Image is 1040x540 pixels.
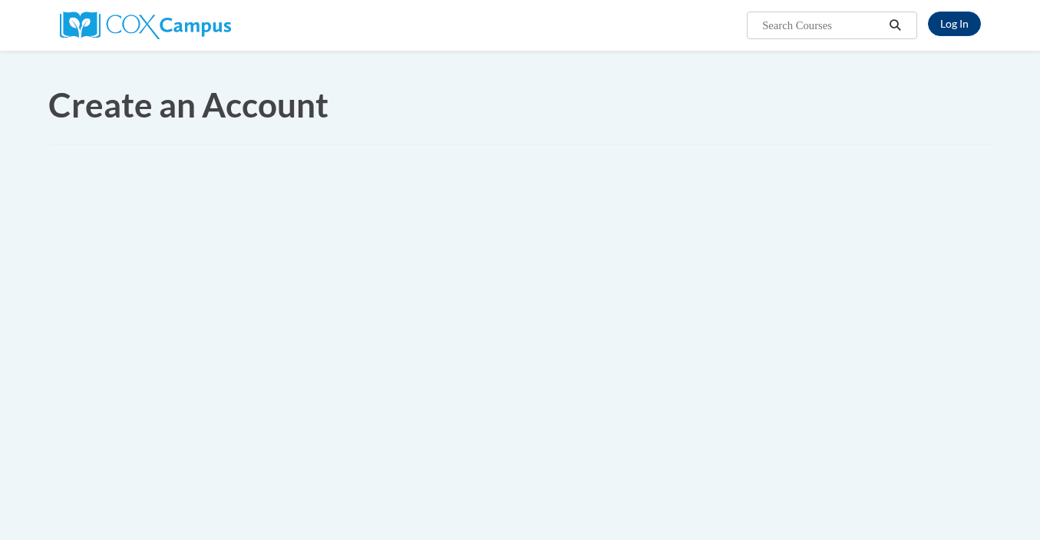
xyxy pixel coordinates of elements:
[761,16,883,35] input: Search Courses
[48,84,329,124] span: Create an Account
[888,20,902,31] i: 
[928,12,981,36] a: Log In
[60,18,231,31] a: Cox Campus
[883,16,906,35] button: Search
[60,12,231,39] img: Cox Campus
